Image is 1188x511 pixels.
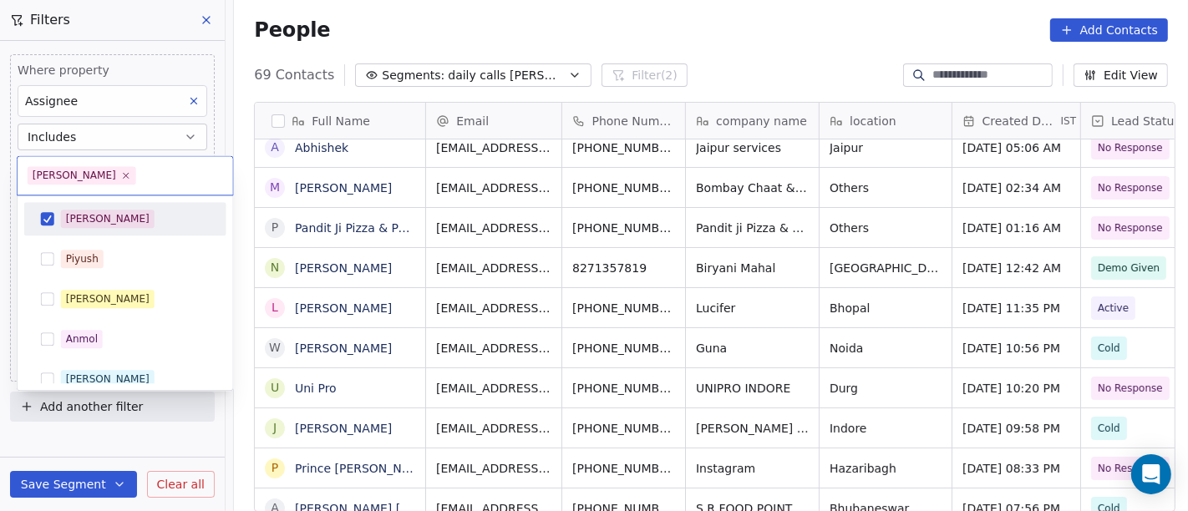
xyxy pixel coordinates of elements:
[66,372,150,387] div: [PERSON_NAME]
[66,291,150,306] div: [PERSON_NAME]
[66,331,98,347] div: Anmol
[33,168,116,183] div: [PERSON_NAME]
[66,211,150,226] div: [PERSON_NAME]
[66,251,99,266] div: Piyush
